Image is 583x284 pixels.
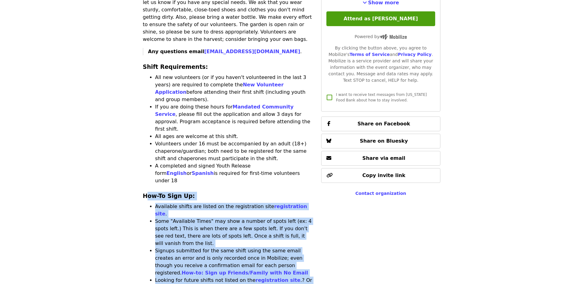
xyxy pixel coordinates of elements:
span: Share on Facebook [357,121,410,127]
a: Contact organization [355,191,406,196]
a: English [167,170,187,176]
li: Some "Available Times" may show a number of spots left (ex: 4 spots left.) This is when there are... [155,218,314,247]
li: All ages are welcome at this shift. [155,133,314,140]
a: Terms of Service [349,52,390,57]
strong: How-To Sign Up: [143,193,195,199]
a: [EMAIL_ADDRESS][DOMAIN_NAME] [204,49,300,54]
li: Available shifts are listed on the registration site . [155,203,314,218]
a: How-to: Sign up Friends/Family with No Email [182,270,308,276]
span: Copy invite link [362,172,405,178]
p: . [148,48,314,55]
button: Share on Facebook [321,116,440,131]
li: Signups submitted for the same shift using the same email creates an error and is only recorded o... [155,247,314,277]
button: Share via email [321,151,440,166]
li: Volunteers under 16 must be accompanied by an adult (18+) chaperone/guardian; both need to be reg... [155,140,314,162]
li: A completed and signed Youth Release form or is required for first-time volunteers under 18 [155,162,314,184]
a: Spanish [192,170,214,176]
strong: Shift Requirements: [143,64,208,70]
li: All new volunteers (or if you haven't volunteered in the last 3 years) are required to complete t... [155,74,314,103]
a: registration site [255,277,300,283]
img: Powered by Mobilize [380,34,407,40]
span: I want to receive text messages from [US_STATE] Food Bank about how to stay involved. [336,93,427,102]
span: Powered by [355,34,407,39]
div: By clicking the button above, you agree to Mobilize's and . Mobilize is a service provider and wi... [326,45,435,84]
button: Attend as [PERSON_NAME] [326,11,435,26]
button: Copy invite link [321,168,440,183]
span: Share on Bluesky [360,138,408,144]
strong: Any questions email [148,49,300,54]
button: Share on Bluesky [321,134,440,148]
li: If you are doing these hours for , please fill out the application and allow 3 days for approval.... [155,103,314,133]
span: Share via email [362,155,405,161]
a: New Volunteer Application [155,82,284,95]
a: Privacy Policy [398,52,431,57]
